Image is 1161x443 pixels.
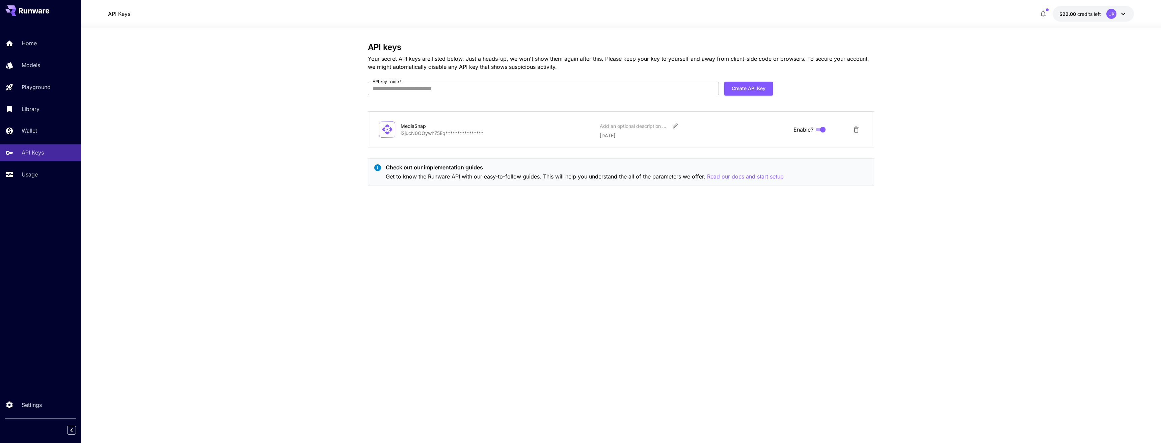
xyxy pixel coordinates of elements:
button: Edit [669,120,681,132]
p: Wallet [22,127,37,135]
div: Add an optional description or comment [600,122,667,130]
span: $22.00 [1059,11,1077,17]
div: Collapse sidebar [72,424,81,436]
p: Library [22,105,39,113]
p: Home [22,39,37,47]
label: API key name [373,79,402,84]
h3: API keys [368,43,874,52]
p: Models [22,61,40,69]
button: Delete API Key [849,123,863,136]
p: Settings [22,401,42,409]
button: Collapse sidebar [67,426,76,435]
button: Read our docs and start setup [707,172,784,181]
p: Usage [22,170,38,178]
div: MediaSnap [401,122,468,130]
p: Get to know the Runware API with our easy-to-follow guides. This will help you understand the all... [386,172,784,181]
p: API Keys [22,148,44,157]
p: Playground [22,83,51,91]
div: $22.00 [1059,10,1101,18]
button: $22.00UK [1053,6,1134,22]
div: UK [1106,9,1116,19]
nav: breadcrumb [108,10,130,18]
p: Check out our implementation guides [386,163,784,171]
span: credits left [1077,11,1101,17]
p: Your secret API keys are listed below. Just a heads-up, we won't show them again after this. Plea... [368,55,874,71]
a: API Keys [108,10,130,18]
span: Enable? [793,126,813,134]
button: Create API Key [724,82,773,95]
p: [DATE] [600,132,788,139]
